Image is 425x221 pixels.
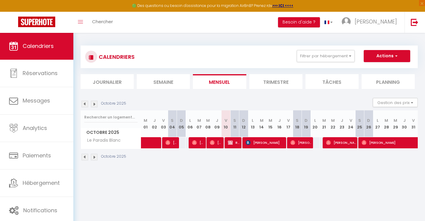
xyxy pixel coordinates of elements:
h3: CALENDRIERS [97,50,135,64]
span: Messages [23,97,50,104]
li: Tâches [305,74,359,89]
span: [PERSON_NAME] [210,137,222,148]
th: 12 [239,110,248,137]
abbr: J [341,118,343,123]
li: Mensuel [193,74,246,89]
span: Paiements [23,152,51,159]
abbr: S [233,118,236,123]
button: Actions [364,50,410,62]
span: [PERSON_NAME] [290,137,312,148]
abbr: J [153,118,156,123]
th: 08 [203,110,212,137]
abbr: V [412,118,415,123]
abbr: D [242,118,245,123]
abbr: M [144,118,147,123]
abbr: D [305,118,308,123]
abbr: M [394,118,397,123]
span: Réservations [23,69,58,77]
span: Notifications [23,207,57,214]
th: 18 [293,110,302,137]
th: 09 [212,110,222,137]
a: >>> ICI <<<< [272,3,293,8]
p: Octobre 2025 [101,101,126,106]
span: [PERSON_NAME] [192,137,204,148]
abbr: V [350,118,352,123]
th: 14 [257,110,266,137]
abbr: S [358,118,361,123]
p: Octobre 2025 [101,154,126,159]
th: 27 [373,110,382,137]
span: [PERSON_NAME] [355,18,397,25]
th: 19 [302,110,311,137]
abbr: L [377,118,379,123]
li: Journalier [81,74,134,89]
abbr: D [180,118,183,123]
th: 26 [364,110,373,137]
span: Octobre 2025 [81,128,141,137]
th: 01 [141,110,150,137]
abbr: M [260,118,264,123]
li: Planning [362,74,415,89]
th: 25 [355,110,364,137]
li: Trimestre [249,74,302,89]
button: Filtrer par hébergement [297,50,355,62]
th: 22 [328,110,337,137]
th: 21 [320,110,329,137]
abbr: L [189,118,191,123]
abbr: M [206,118,210,123]
abbr: D [367,118,370,123]
th: 31 [409,110,418,137]
th: 24 [346,110,355,137]
span: [PERSON_NAME] [165,137,177,148]
abbr: V [287,118,290,123]
th: 16 [275,110,284,137]
th: 03 [159,110,168,137]
abbr: M [322,118,326,123]
th: 28 [382,110,391,137]
button: Besoin d'aide ? [278,17,320,27]
img: Super Booking [18,17,55,27]
input: Rechercher un logement... [84,112,138,123]
abbr: M [385,118,388,123]
abbr: L [314,118,316,123]
abbr: S [296,118,299,123]
abbr: V [162,118,165,123]
li: Semaine [137,74,190,89]
th: 13 [248,110,257,137]
abbr: J [278,118,281,123]
img: ... [342,17,351,26]
th: 29 [391,110,400,137]
img: logout [411,18,418,26]
abbr: V [225,118,227,123]
th: 15 [266,110,275,137]
th: 07 [195,110,204,137]
th: 11 [230,110,239,137]
abbr: L [252,118,254,123]
a: Chercher [88,12,117,33]
span: [PERSON_NAME] [246,137,285,148]
span: Hébergement [23,179,60,187]
span: Calendriers [23,42,54,50]
abbr: M [331,118,335,123]
th: 23 [337,110,347,137]
th: 02 [150,110,159,137]
th: 05 [177,110,186,137]
button: Gestion des prix [373,98,418,107]
abbr: M [197,118,201,123]
th: 04 [168,110,177,137]
abbr: M [269,118,272,123]
th: 17 [284,110,293,137]
th: 10 [222,110,231,137]
abbr: J [403,118,406,123]
span: [PERSON_NAME] [326,137,356,148]
span: Le Paradis Blanc [82,137,122,144]
abbr: S [171,118,174,123]
span: Analytics [23,124,47,132]
th: 20 [311,110,320,137]
th: 30 [400,110,409,137]
a: ... [PERSON_NAME] [337,12,404,33]
span: Chercher [92,18,113,25]
th: 06 [186,110,195,137]
abbr: J [216,118,218,123]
